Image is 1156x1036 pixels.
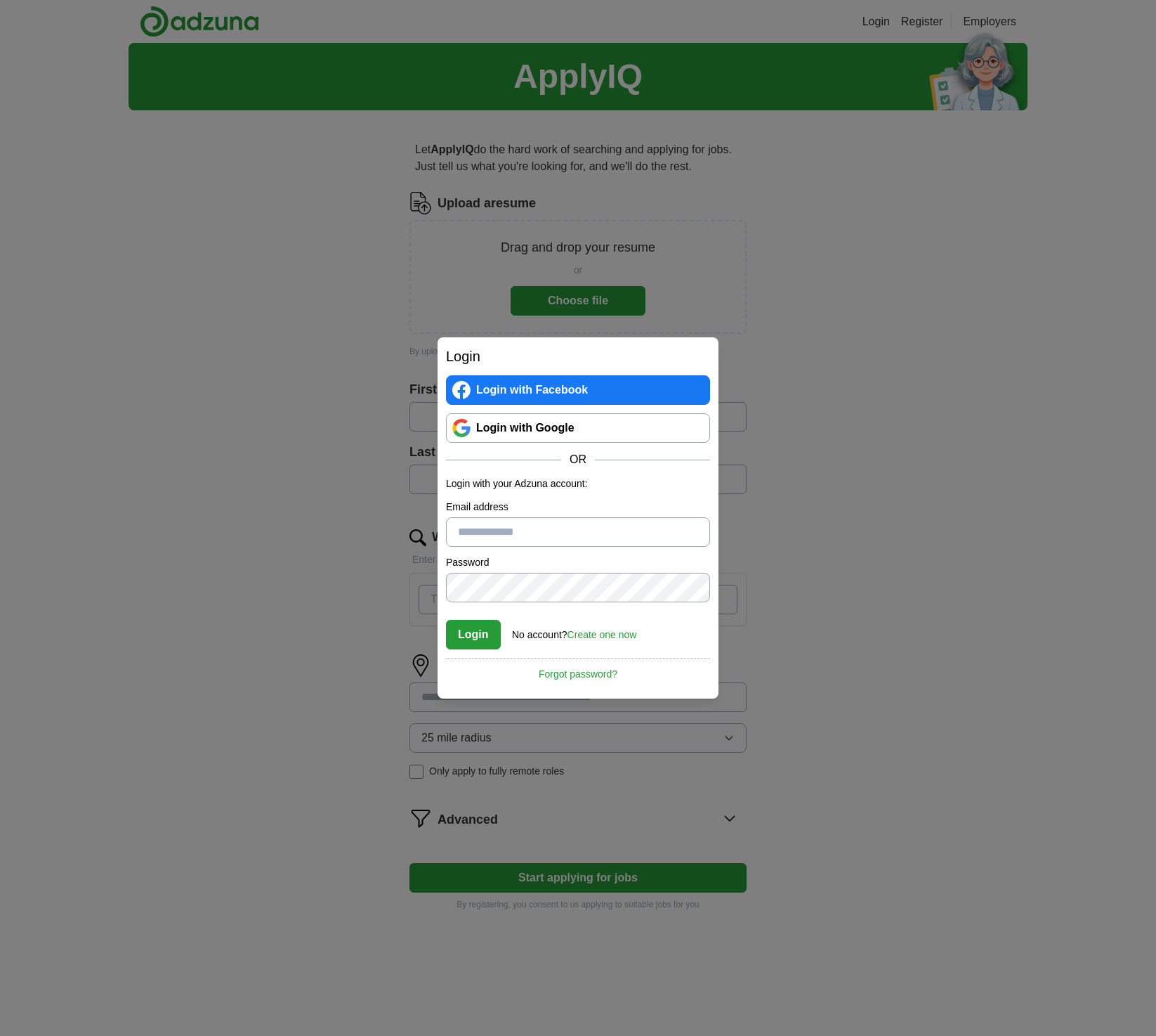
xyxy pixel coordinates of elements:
[446,555,710,570] label: Password
[561,451,595,468] span: OR
[567,629,637,640] a: Create one now
[446,620,501,649] button: Login
[512,619,636,642] div: No account?
[446,500,710,514] label: Email address
[446,413,710,443] a: Login with Google
[446,346,710,367] h2: Login
[446,375,710,405] a: Login with Facebook
[446,477,710,491] p: Login with your Adzuna account:
[446,658,710,682] a: Forgot password?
